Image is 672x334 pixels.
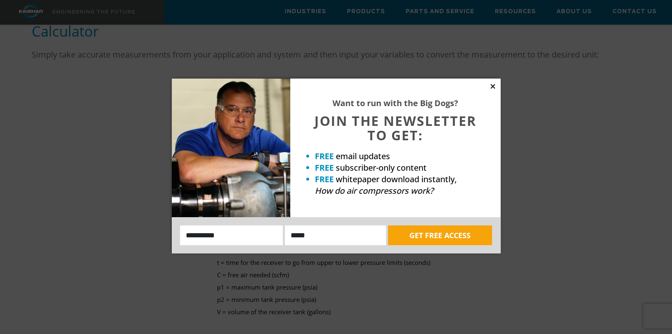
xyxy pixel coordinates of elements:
em: How do air compressors work? [315,185,434,196]
input: Email [285,225,386,245]
strong: FREE [315,174,334,185]
span: email updates [336,151,390,162]
span: whitepaper download instantly, [336,174,457,185]
button: Close [489,83,496,90]
span: subscriber-only content [336,162,427,173]
input: Name: [180,225,283,245]
span: JOIN THE NEWSLETTER TO GET: [314,112,476,144]
strong: FREE [315,162,334,173]
button: GET FREE ACCESS [388,225,492,245]
strong: Want to run with the Big Dogs? [333,97,458,109]
strong: FREE [315,151,334,162]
